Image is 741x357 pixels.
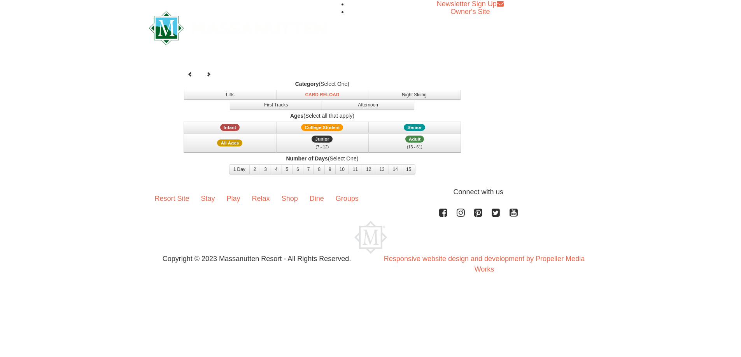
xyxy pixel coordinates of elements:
[375,164,389,174] button: 13
[281,143,364,151] div: (7 - 12)
[368,133,461,153] button: Adult (13 - 61)
[246,187,276,211] a: Relax
[143,254,371,264] p: Copyright © 2023 Massanutten Resort - All Rights Reserved.
[184,122,276,133] button: Infant
[149,187,592,197] p: Connect with us
[324,164,336,174] button: 9
[384,255,585,273] a: Responsive website design and development by Propeller Media Works
[295,81,319,87] strong: Category
[389,164,402,174] button: 14
[230,100,322,110] button: First Tracks
[276,187,304,211] a: Shop
[276,90,369,100] button: Card Reload
[271,164,282,174] button: 4
[405,136,424,143] span: Adult
[322,100,414,110] button: Afternoon
[290,113,303,119] strong: Ages
[276,133,369,153] button: Junior (7 - 12)
[292,164,303,174] button: 6
[217,139,242,146] span: All Ages
[282,164,293,174] button: 5
[312,136,333,143] span: Junior
[303,164,314,174] button: 7
[221,187,246,211] a: Play
[368,90,461,100] button: Night Skiing
[330,187,364,211] a: Groups
[220,124,240,131] span: Infant
[286,155,328,162] strong: Number of Days
[149,187,195,211] a: Resort Site
[301,124,343,131] span: College Student
[182,155,462,162] label: (Select One)
[368,122,461,133] button: Senior
[404,124,425,131] span: Senior
[182,112,462,120] label: (Select all that apply)
[354,221,387,254] img: Massanutten Resort Logo
[304,187,330,211] a: Dine
[184,90,277,100] button: Lifts
[149,18,327,36] a: Massanutten Resort
[314,164,325,174] button: 8
[184,133,276,153] button: All Ages
[335,164,349,174] button: 10
[362,164,375,174] button: 12
[195,187,221,211] a: Stay
[229,164,250,174] button: 1 Day
[402,164,415,174] button: 15
[249,164,261,174] button: 2
[373,143,456,151] div: (13 - 61)
[182,80,462,88] label: (Select One)
[149,11,327,45] img: Massanutten Resort Logo
[276,122,369,133] button: College Student
[260,164,271,174] button: 3
[349,164,362,174] button: 11
[450,8,490,16] a: Owner's Site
